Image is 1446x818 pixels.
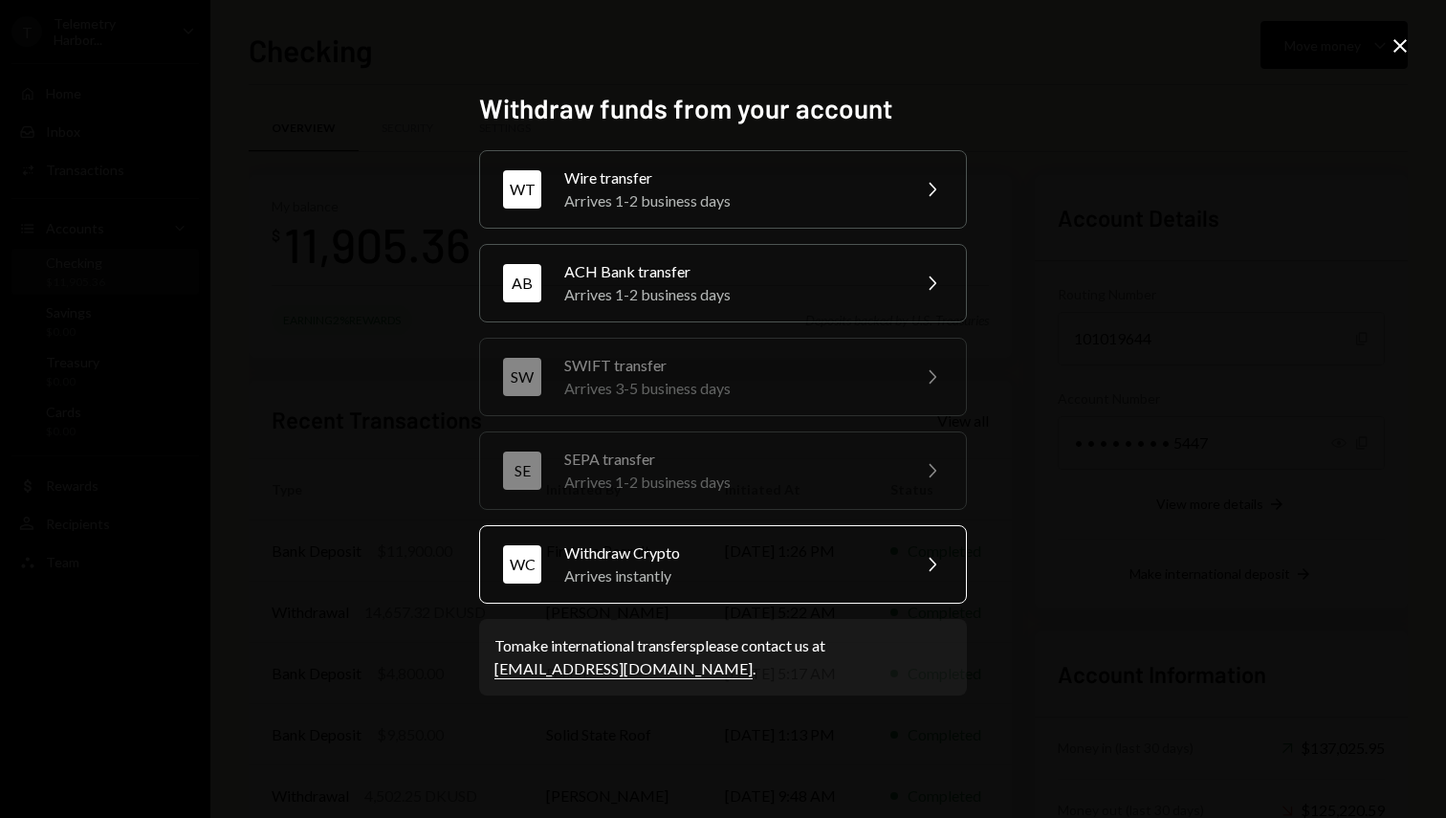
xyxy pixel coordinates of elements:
[494,659,753,679] a: [EMAIL_ADDRESS][DOMAIN_NAME]
[479,150,967,229] button: WTWire transferArrives 1-2 business days
[503,170,541,209] div: WT
[564,354,897,377] div: SWIFT transfer
[564,542,897,564] div: Withdraw Crypto
[564,564,897,587] div: Arrives instantly
[479,431,967,510] button: SESEPA transferArrives 1-2 business days
[479,525,967,604] button: WCWithdraw CryptoArrives instantly
[479,338,967,416] button: SWSWIFT transferArrives 3-5 business days
[479,244,967,322] button: ABACH Bank transferArrives 1-2 business days
[564,448,897,471] div: SEPA transfer
[564,471,897,494] div: Arrives 1-2 business days
[564,166,897,189] div: Wire transfer
[564,189,897,212] div: Arrives 1-2 business days
[494,634,952,680] div: To make international transfers please contact us at .
[479,90,967,127] h2: Withdraw funds from your account
[503,358,541,396] div: SW
[503,264,541,302] div: AB
[564,377,897,400] div: Arrives 3-5 business days
[503,452,541,490] div: SE
[564,283,897,306] div: Arrives 1-2 business days
[564,260,897,283] div: ACH Bank transfer
[503,545,541,584] div: WC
